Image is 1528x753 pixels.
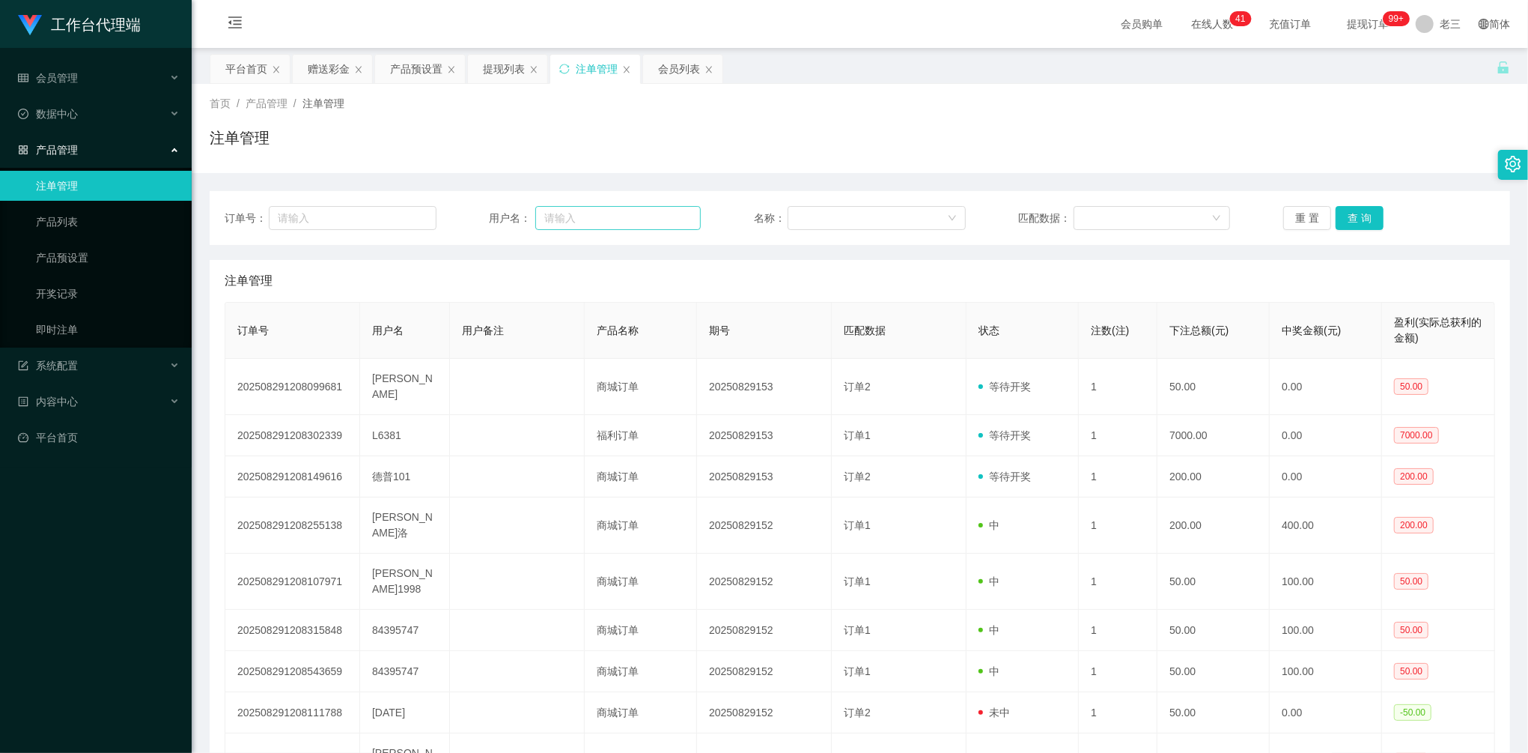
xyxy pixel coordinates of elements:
[1270,610,1382,651] td: 100.00
[225,359,360,415] td: 202508291208099681
[447,65,456,74] i: 图标： 关闭
[1079,692,1157,734] td: 1
[225,456,360,498] td: 202508291208149616
[237,97,240,109] span: /
[1383,11,1410,26] sup: 1005
[989,429,1031,441] font: 等待开奖
[989,624,999,636] font: 中
[754,211,788,226] span: 名称：
[1157,651,1270,692] td: 50.00
[308,55,350,83] div: 赠送彩金
[1282,324,1341,336] span: 中奖金额(元)
[989,575,999,587] font: 中
[237,324,269,336] span: 订单号
[1283,206,1331,230] button: 重 置
[622,65,631,74] i: 图标： 关闭
[1157,456,1270,498] td: 200.00
[1157,610,1270,651] td: 50.00
[225,610,360,651] td: 202508291208315848
[844,624,871,636] span: 订单1
[597,324,639,336] span: 产品名称
[1079,498,1157,554] td: 1
[18,145,28,155] i: 图标： AppStore-O
[1157,498,1270,554] td: 200.00
[1270,456,1382,498] td: 0.00
[844,707,871,719] span: 订单2
[1394,573,1428,590] span: 50.00
[360,554,450,610] td: [PERSON_NAME]1998
[360,456,450,498] td: 德普101
[372,324,404,336] span: 用户名
[225,692,360,734] td: 202508291208111788
[989,707,1010,719] font: 未中
[529,65,538,74] i: 图标： 关闭
[1489,18,1510,30] font: 简体
[360,415,450,456] td: L6381
[18,360,28,371] i: 图标： form
[948,214,957,224] i: 图标： 向下
[225,554,360,610] td: 202508291208107971
[844,381,871,393] span: 订单2
[709,324,730,336] span: 期号
[18,18,141,30] a: 工作台代理端
[1079,610,1157,651] td: 1
[360,651,450,692] td: 84395747
[354,65,363,74] i: 图标： 关闭
[225,498,360,554] td: 202508291208255138
[1079,554,1157,610] td: 1
[1270,651,1382,692] td: 100.00
[697,456,832,498] td: 20250829153
[1270,692,1382,734] td: 0.00
[844,665,871,677] span: 订单1
[1235,11,1241,26] p: 4
[360,498,450,554] td: [PERSON_NAME]洛
[36,207,180,237] a: 产品列表
[1394,622,1428,638] span: 50.00
[1019,211,1074,226] span: 匹配数据：
[1079,456,1157,498] td: 1
[18,109,28,119] i: 图标： check-circle-o
[225,55,267,83] div: 平台首页
[585,359,697,415] td: 商城订单
[1336,206,1384,230] button: 查 询
[483,55,525,83] div: 提现列表
[18,423,180,453] a: 图标： 仪表板平台首页
[697,415,832,456] td: 20250829153
[293,97,296,109] span: /
[844,519,871,531] span: 订单1
[225,272,273,290] span: 注单管理
[1157,359,1270,415] td: 50.00
[1212,214,1221,224] i: 图标： 向下
[225,211,269,226] span: 订单号：
[1394,704,1431,721] span: -50.00
[36,108,78,120] font: 数据中心
[1157,415,1270,456] td: 7000.00
[1169,324,1229,336] span: 下注总额(元)
[210,97,231,109] span: 首页
[18,396,28,407] i: 图标： 个人资料
[1079,415,1157,456] td: 1
[704,65,713,74] i: 图标： 关闭
[210,1,261,49] i: 图标： menu-fold
[360,359,450,415] td: [PERSON_NAME]
[1270,498,1382,554] td: 400.00
[1270,359,1382,415] td: 0.00
[1270,554,1382,610] td: 100.00
[989,665,999,677] font: 中
[1229,11,1251,26] sup: 41
[225,651,360,692] td: 202508291208543659
[658,55,700,83] div: 会员列表
[844,324,886,336] span: 匹配数据
[1347,18,1389,30] font: 提现订单
[1394,378,1428,395] span: 50.00
[210,127,270,149] h1: 注单管理
[225,415,360,456] td: 202508291208302339
[697,692,832,734] td: 20250829152
[697,359,832,415] td: 20250829153
[18,15,42,36] img: logo.9652507e.png
[36,396,78,408] font: 内容中心
[302,97,344,109] span: 注单管理
[36,360,78,372] font: 系统配置
[585,610,697,651] td: 商城订单
[697,651,832,692] td: 20250829152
